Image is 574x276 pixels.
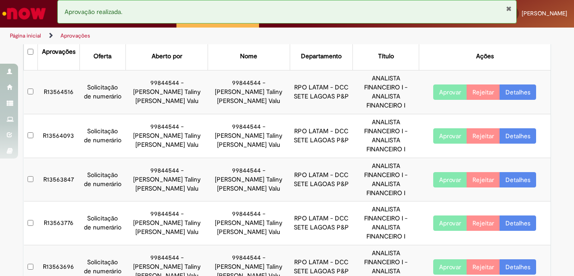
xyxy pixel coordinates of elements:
a: Detalhes [500,172,536,187]
td: ANALISTA FINANCEIRO I - ANALISTA FINANCEIRO I [353,158,419,201]
td: ANALISTA FINANCEIRO I - ANALISTA FINANCEIRO I [353,114,419,158]
td: 99844544 - [PERSON_NAME] Taliny [PERSON_NAME] Valu [208,201,290,245]
button: Rejeitar [467,259,500,275]
div: Departamento [301,52,342,61]
td: RPO LATAM - DCC SETE LAGOAS P&P [290,114,353,158]
td: ANALISTA FINANCEIRO I - ANALISTA FINANCEIRO I [353,201,419,245]
td: Solicitação de numerário [79,158,125,201]
td: 99844544 - [PERSON_NAME] Taliny [PERSON_NAME] Valu [208,114,290,158]
td: RPO LATAM - DCC SETE LAGOAS P&P [290,70,353,114]
td: 99844544 - [PERSON_NAME] Taliny [PERSON_NAME] Valu [126,114,208,158]
button: Aprovar [433,172,467,187]
td: Solicitação de numerário [79,70,125,114]
div: Aberto por [152,52,182,61]
td: ANALISTA FINANCEIRO I - ANALISTA FINANCEIRO I [353,70,419,114]
button: Rejeitar [467,128,500,144]
div: Oferta [93,52,111,61]
span: [PERSON_NAME] [522,9,567,17]
td: 99844544 - [PERSON_NAME] Taliny [PERSON_NAME] Valu [208,70,290,114]
td: 99844544 - [PERSON_NAME] Taliny [PERSON_NAME] Valu [208,158,290,201]
td: RPO LATAM - DCC SETE LAGOAS P&P [290,158,353,201]
td: 99844544 - [PERSON_NAME] Taliny [PERSON_NAME] Valu [126,201,208,245]
div: Ações [476,52,494,61]
a: Detalhes [500,259,536,275]
a: Detalhes [500,215,536,231]
td: RPO LATAM - DCC SETE LAGOAS P&P [290,201,353,245]
button: Aprovar [433,215,467,231]
td: 99844544 - [PERSON_NAME] Taliny [PERSON_NAME] Valu [126,158,208,201]
a: Detalhes [500,128,536,144]
button: Rejeitar [467,84,500,100]
th: Aprovações [37,43,79,70]
button: Fechar Notificação [506,5,512,12]
td: R13564093 [37,114,79,158]
td: R13563776 [37,201,79,245]
button: Rejeitar [467,172,500,187]
button: Aprovar [433,259,467,275]
button: Aprovar [433,128,467,144]
a: Detalhes [500,84,536,100]
td: Solicitação de numerário [79,114,125,158]
img: ServiceNow [1,5,47,23]
div: Aprovações [42,47,75,56]
button: Aprovar [433,84,467,100]
td: R13564516 [37,70,79,114]
td: R13563847 [37,158,79,201]
div: Nome [240,52,257,61]
td: Solicitação de numerário [79,201,125,245]
div: Título [378,52,394,61]
ul: Trilhas de página [7,28,376,44]
a: Página inicial [10,32,41,39]
td: 99844544 - [PERSON_NAME] Taliny [PERSON_NAME] Valu [126,70,208,114]
button: Rejeitar [467,215,500,231]
a: Aprovações [60,32,90,39]
span: Aprovação realizada. [65,8,122,16]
